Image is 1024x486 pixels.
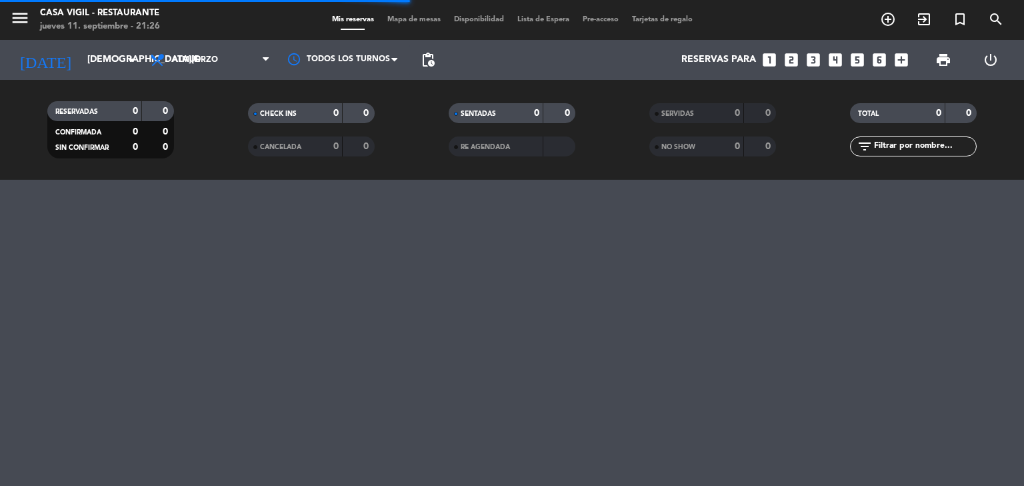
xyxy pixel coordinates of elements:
div: jueves 11. septiembre - 21:26 [40,20,160,33]
strong: 0 [936,109,941,118]
i: filter_list [857,138,873,154]
span: CANCELADA [260,144,301,150]
span: SIN CONFIRMAR [55,144,109,151]
span: CHECK INS [260,111,297,117]
span: Almuerzo [172,55,218,65]
div: LOG OUT [967,40,1014,80]
i: looks_4 [827,51,844,69]
i: [DATE] [10,45,81,75]
span: Reservas para [681,55,756,65]
i: looks_one [761,51,778,69]
span: RESERVADAS [55,109,98,115]
strong: 0 [133,127,138,136]
span: print [935,52,951,68]
div: Casa Vigil - Restaurante [40,7,160,20]
span: SENTADAS [461,111,496,117]
strong: 0 [765,109,773,118]
span: Tarjetas de regalo [625,16,699,23]
strong: 0 [333,109,339,118]
i: arrow_drop_down [124,52,140,68]
i: looks_5 [849,51,866,69]
strong: 0 [534,109,539,118]
i: turned_in_not [952,11,968,27]
span: TOTAL [858,111,879,117]
strong: 0 [133,142,138,152]
span: RE AGENDADA [461,144,510,150]
i: looks_3 [805,51,822,69]
span: pending_actions [420,52,436,68]
input: Filtrar por nombre... [873,139,976,154]
strong: 0 [966,109,974,118]
span: Mis reservas [325,16,381,23]
strong: 0 [363,142,371,151]
strong: 0 [735,142,740,151]
strong: 0 [333,142,339,151]
i: looks_two [783,51,800,69]
i: search [988,11,1004,27]
span: Pre-acceso [576,16,625,23]
span: Disponibilidad [447,16,511,23]
strong: 0 [163,127,171,136]
strong: 0 [133,107,138,116]
span: NO SHOW [661,144,695,150]
i: exit_to_app [916,11,932,27]
i: power_settings_new [983,52,999,68]
strong: 0 [163,142,171,152]
strong: 0 [765,142,773,151]
button: menu [10,8,30,33]
i: looks_6 [871,51,888,69]
i: add_box [893,51,910,69]
span: CONFIRMADA [55,129,101,136]
strong: 0 [163,107,171,116]
span: Lista de Espera [511,16,576,23]
span: Mapa de mesas [381,16,447,23]
strong: 0 [565,109,573,118]
i: add_circle_outline [880,11,896,27]
strong: 0 [735,109,740,118]
i: menu [10,8,30,28]
strong: 0 [363,109,371,118]
span: SERVIDAS [661,111,694,117]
